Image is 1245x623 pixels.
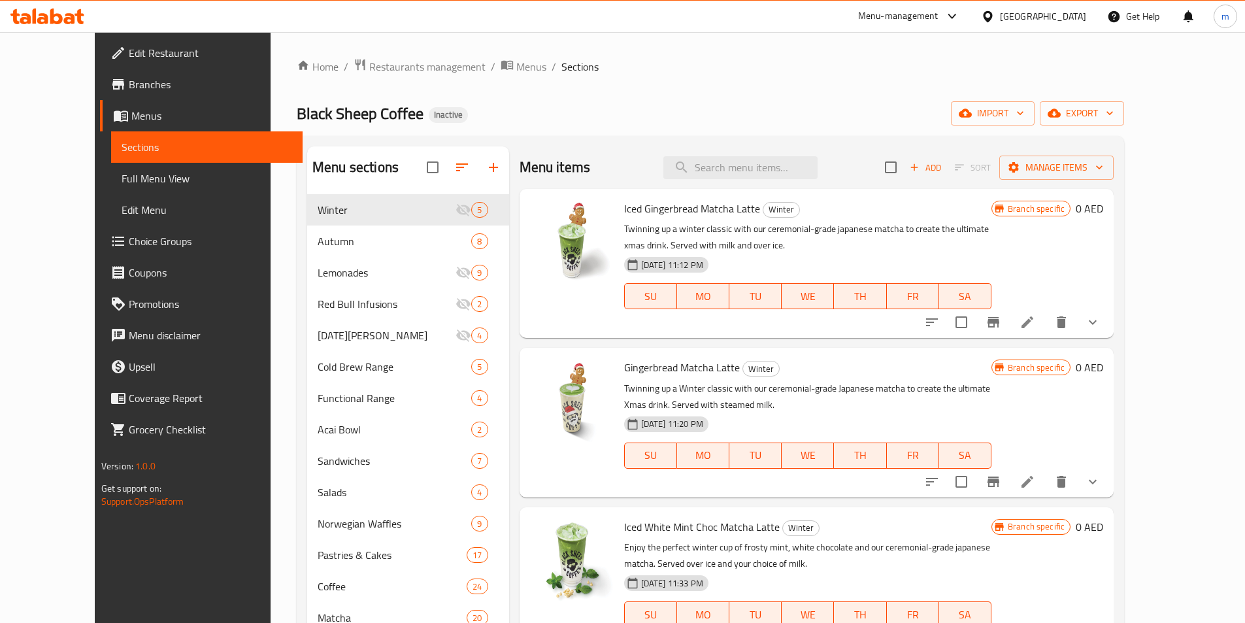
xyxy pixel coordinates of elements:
[472,392,487,405] span: 4
[905,158,946,178] button: Add
[471,453,488,469] div: items
[782,283,834,309] button: WE
[318,516,471,531] span: Norwegian Waffles
[1010,160,1103,176] span: Manage items
[129,76,292,92] span: Branches
[129,359,292,375] span: Upsell
[1076,358,1103,377] h6: 0 AED
[630,287,672,306] span: SU
[471,202,488,218] div: items
[307,445,509,477] div: Sandwiches7
[472,361,487,373] span: 5
[763,202,799,217] span: Winter
[129,422,292,437] span: Grocery Checklist
[892,287,934,306] span: FR
[429,109,468,120] span: Inactive
[839,446,881,465] span: TH
[471,328,488,343] div: items
[472,486,487,499] span: 4
[456,202,471,218] svg: Inactive section
[369,59,486,75] span: Restaurants management
[1003,203,1070,215] span: Branch specific
[1076,518,1103,536] h6: 0 AED
[948,309,975,336] span: Select to update
[122,139,292,155] span: Sections
[318,202,456,218] div: Winter
[999,156,1114,180] button: Manage items
[100,351,303,382] a: Upsell
[472,298,487,311] span: 2
[129,233,292,249] span: Choice Groups
[1020,474,1035,490] a: Edit menu item
[471,296,488,312] div: items
[636,577,708,590] span: [DATE] 11:33 PM
[471,265,488,280] div: items
[318,484,471,500] span: Salads
[101,458,133,475] span: Version:
[307,194,509,226] div: Winter5
[839,287,881,306] span: TH
[318,328,456,343] span: [DATE][PERSON_NAME]
[478,152,509,183] button: Add section
[467,549,487,562] span: 17
[419,154,446,181] span: Select all sections
[111,131,303,163] a: Sections
[946,158,999,178] span: Select section first
[908,160,943,175] span: Add
[735,287,776,306] span: TU
[787,287,829,306] span: WE
[1085,314,1101,330] svg: Show Choices
[354,58,486,75] a: Restaurants management
[472,329,487,342] span: 4
[858,8,938,24] div: Menu-management
[471,233,488,249] div: items
[318,359,471,375] span: Cold Brew Range
[552,59,556,75] li: /
[834,283,886,309] button: TH
[735,446,776,465] span: TU
[307,288,509,320] div: Red Bull Infusions2
[887,283,939,309] button: FR
[456,265,471,280] svg: Inactive section
[624,283,677,309] button: SU
[743,362,779,377] span: Winter
[624,517,780,537] span: Iced White Mint Choc Matcha Latte
[318,265,456,280] span: Lemonades
[624,221,991,254] p: Twinning up a winter classic with our ceremonial-grade japanese matcha to create the ultimate xma...
[318,296,456,312] span: Red Bull Infusions
[129,45,292,61] span: Edit Restaurant
[318,453,471,469] span: Sandwiches
[1003,520,1070,533] span: Branch specific
[307,226,509,257] div: Autumn8
[729,283,782,309] button: TU
[318,579,467,594] span: Coffee
[318,422,471,437] span: Acai Bowl
[456,296,471,312] svg: Inactive section
[834,443,886,469] button: TH
[472,424,487,436] span: 2
[122,171,292,186] span: Full Menu View
[111,194,303,226] a: Edit Menu
[677,283,729,309] button: MO
[624,539,991,572] p: Enjoy the perfect winter cup of frosty mint, white chocolate and our ceremonial-grade japanese ma...
[471,484,488,500] div: items
[100,37,303,69] a: Edit Restaurant
[307,414,509,445] div: Acai Bowl2
[131,108,292,124] span: Menus
[978,466,1009,497] button: Branch-specific-item
[122,202,292,218] span: Edit Menu
[763,202,800,218] div: Winter
[1077,466,1108,497] button: show more
[307,508,509,539] div: Norwegian Waffles9
[318,390,471,406] span: Functional Range
[782,443,834,469] button: WE
[1046,466,1077,497] button: delete
[100,226,303,257] a: Choice Groups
